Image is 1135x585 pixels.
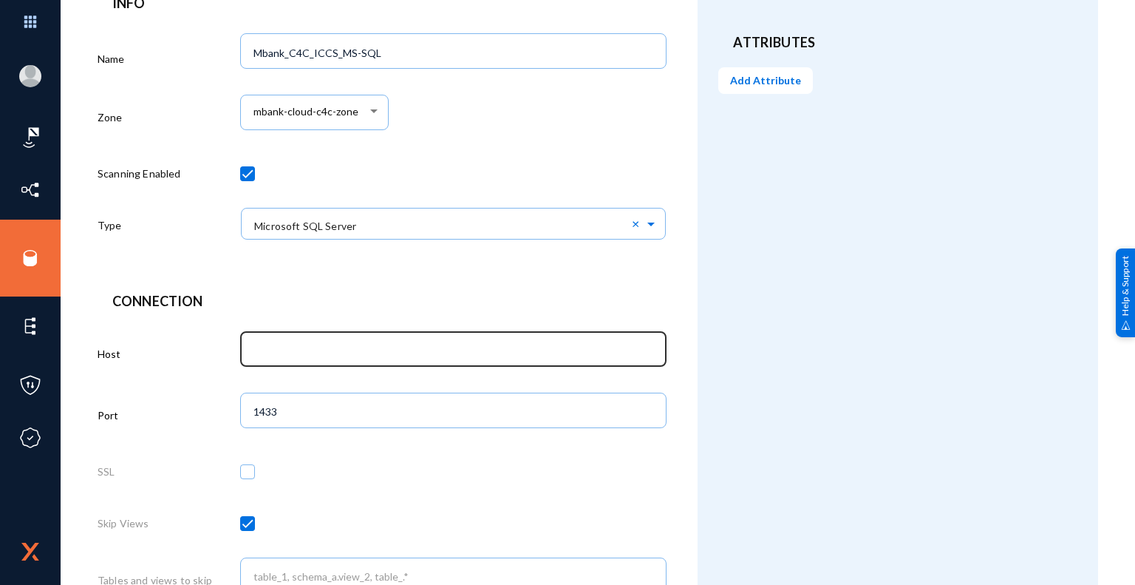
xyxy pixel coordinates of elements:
[253,570,659,584] input: table_1, schema_a.view_2, table_.*
[19,374,41,396] img: icon-policies.svg
[98,109,123,125] label: Zone
[19,427,41,449] img: icon-compliance.svg
[632,217,644,230] span: Clear all
[98,51,125,67] label: Name
[19,65,41,87] img: blank-profile-picture.png
[19,247,41,269] img: icon-sources.svg
[1121,320,1131,330] img: help_support.svg
[19,179,41,201] img: icon-inventory.svg
[19,126,41,149] img: icon-risk-sonar.svg
[8,6,52,38] img: app launcher
[98,408,119,423] label: Port
[98,217,122,233] label: Type
[112,291,652,311] header: Connection
[1116,248,1135,337] div: Help & Support
[253,106,358,118] span: mbank-cloud-c4c-zone
[19,315,41,337] img: icon-elements.svg
[718,67,813,94] button: Add Attribute
[98,515,149,531] label: Skip Views
[733,33,1063,53] header: Attributes
[253,405,659,419] input: 1433
[730,74,801,87] span: Add Attribute
[98,166,181,181] label: Scanning Enabled
[98,346,121,362] label: Host
[98,464,115,479] label: SSL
